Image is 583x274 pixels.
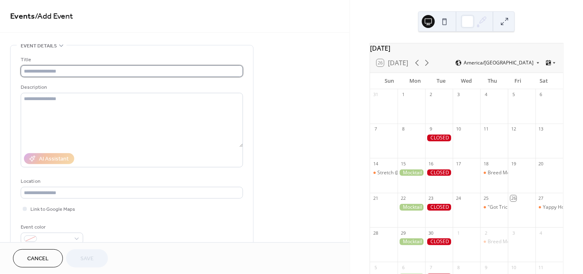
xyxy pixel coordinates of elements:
[483,126,489,132] div: 11
[454,73,479,89] div: Wed
[372,264,379,270] div: 5
[402,73,428,89] div: Mon
[35,9,73,25] span: / Add Event
[505,73,531,89] div: Fri
[400,264,406,270] div: 6
[398,204,425,211] div: Mocktail Monday
[21,56,241,64] div: Title
[531,73,557,89] div: Sat
[376,73,402,89] div: Sun
[428,73,454,89] div: Tue
[21,223,82,231] div: Event color
[510,126,516,132] div: 12
[428,161,434,167] div: 16
[455,126,461,132] div: 10
[428,230,434,236] div: 30
[464,60,534,65] span: America/[GEOGRAPHIC_DATA]
[455,230,461,236] div: 1
[370,169,398,176] div: Stretch @ Fetch: Puppy Yoga
[372,161,379,167] div: 14
[538,264,544,270] div: 11
[483,195,489,201] div: 25
[483,161,489,167] div: 18
[400,195,406,201] div: 22
[27,255,49,263] span: Cancel
[455,92,461,98] div: 3
[400,230,406,236] div: 29
[480,238,508,245] div: Breed Meetup: French Bulldogs
[538,195,544,201] div: 27
[425,135,453,141] div: CLOSED
[510,92,516,98] div: 5
[480,204,508,211] div: "Got Tricks?" Workshop
[400,161,406,167] div: 15
[425,238,453,245] div: CLOSED
[372,92,379,98] div: 31
[13,249,63,268] button: Cancel
[425,204,453,211] div: CLOSED
[536,204,563,211] div: Yappy Hour
[483,230,489,236] div: 2
[510,161,516,167] div: 19
[372,230,379,236] div: 28
[483,92,489,98] div: 4
[30,205,75,214] span: Link to Google Maps
[425,169,453,176] div: CLOSED
[370,43,563,53] div: [DATE]
[21,177,241,186] div: Location
[377,169,441,176] div: Stretch @ Fetch: Puppy Yoga
[510,230,516,236] div: 3
[10,9,35,25] a: Events
[480,169,508,176] div: Breed Meetup: Labrador Retrievers
[400,92,406,98] div: 1
[428,126,434,132] div: 9
[510,195,516,201] div: 26
[510,264,516,270] div: 10
[488,204,540,211] div: "Got Tricks?" Workshop
[488,238,559,245] div: Breed Meetup: French Bulldogs
[538,126,544,132] div: 13
[480,73,505,89] div: Thu
[455,195,461,201] div: 24
[400,126,406,132] div: 8
[538,230,544,236] div: 4
[21,42,57,50] span: Event details
[538,92,544,98] div: 6
[372,126,379,132] div: 7
[21,83,241,92] div: Description
[538,161,544,167] div: 20
[455,161,461,167] div: 17
[372,195,379,201] div: 21
[455,264,461,270] div: 8
[428,264,434,270] div: 7
[488,169,568,176] div: Breed Meetup: Labrador Retrievers
[543,204,569,211] div: Yappy Hour
[398,238,425,245] div: Mocktail Monday
[483,264,489,270] div: 9
[398,169,425,176] div: Mocktail Monday
[428,195,434,201] div: 23
[428,92,434,98] div: 2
